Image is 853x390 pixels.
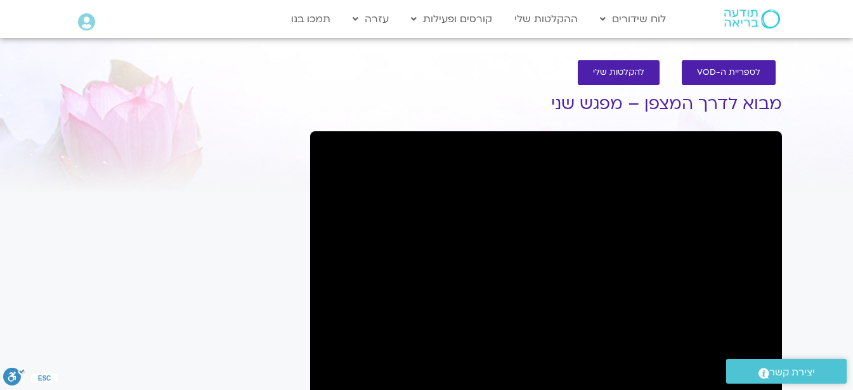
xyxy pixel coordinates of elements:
a: עזרה [346,7,395,31]
a: לספריית ה-VOD [682,60,776,85]
img: תודעה בריאה [724,10,780,29]
a: לוח שידורים [594,7,672,31]
h1: מבוא לדרך המצפן – מפגש שני [310,94,782,114]
a: קורסים ופעילות [405,7,498,31]
a: יצירת קשר [726,359,847,384]
span: להקלטות שלי [593,68,644,77]
a: ההקלטות שלי [508,7,584,31]
span: יצירת קשר [769,364,815,381]
a: להקלטות שלי [578,60,660,85]
a: תמכו בנו [285,7,337,31]
span: לספריית ה-VOD [697,68,760,77]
